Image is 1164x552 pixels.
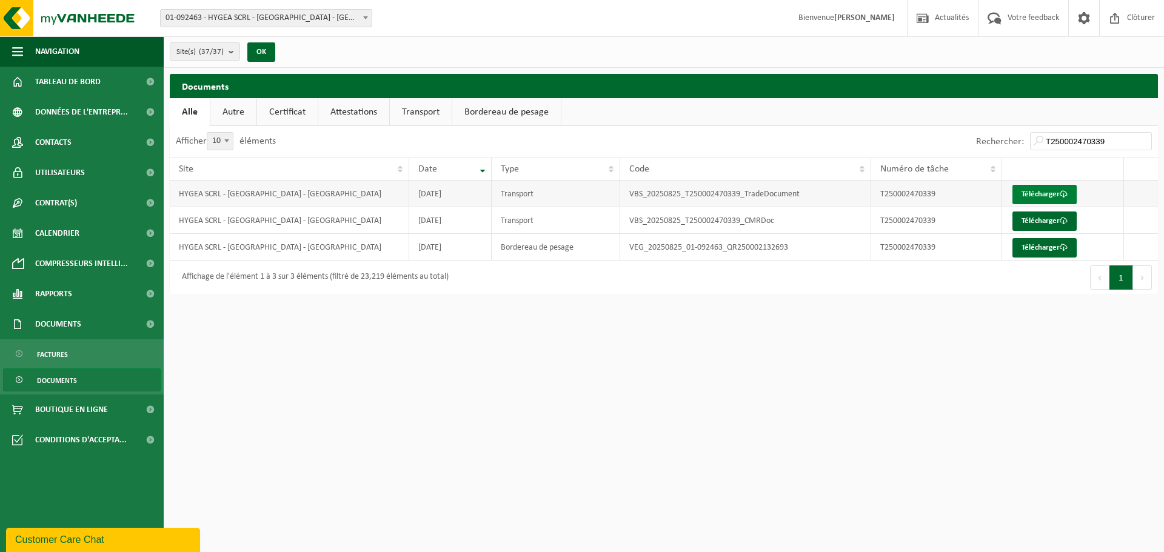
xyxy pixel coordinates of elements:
[257,98,318,126] a: Certificat
[871,181,1002,207] td: T250002470339
[35,36,79,67] span: Navigation
[1012,185,1077,204] a: Télécharger
[176,136,276,146] label: Afficher éléments
[6,525,202,552] iframe: chat widget
[35,67,101,97] span: Tableau de bord
[1133,265,1152,290] button: Next
[170,74,1158,98] h2: Documents
[1012,211,1077,231] a: Télécharger
[199,48,224,56] count: (37/37)
[1090,265,1109,290] button: Previous
[976,137,1024,147] label: Rechercher:
[37,369,77,392] span: Documents
[390,98,452,126] a: Transport
[492,207,620,234] td: Transport
[37,343,68,366] span: Factures
[207,133,233,150] span: 10
[1109,265,1133,290] button: 1
[35,218,79,248] span: Calendrier
[452,98,561,126] a: Bordereau de pesage
[170,234,409,261] td: HYGEA SCRL - [GEOGRAPHIC_DATA] - [GEOGRAPHIC_DATA]
[418,164,437,174] span: Date
[179,164,193,174] span: Site
[35,248,128,279] span: Compresseurs intelli...
[160,9,372,27] span: 01-092463 - HYGEA SCRL - HAVRE - HAVRÉ
[207,132,233,150] span: 10
[409,207,491,234] td: [DATE]
[492,234,620,261] td: Bordereau de pesage
[871,234,1002,261] td: T250002470339
[176,267,449,288] div: Affichage de l'élément 1 à 3 sur 3 éléments (filtré de 23,219 éléments au total)
[880,164,949,174] span: Numéro de tâche
[620,207,871,234] td: VBS_20250825_T250002470339_CMRDoc
[35,279,72,309] span: Rapports
[3,342,161,365] a: Factures
[170,207,409,234] td: HYGEA SCRL - [GEOGRAPHIC_DATA] - [GEOGRAPHIC_DATA]
[834,13,895,22] strong: [PERSON_NAME]
[3,368,161,391] a: Documents
[170,42,240,61] button: Site(s)(37/37)
[501,164,519,174] span: Type
[620,234,871,261] td: VEG_20250825_01-092463_QR250002132693
[35,188,77,218] span: Contrat(s)
[247,42,275,62] button: OK
[170,181,409,207] td: HYGEA SCRL - [GEOGRAPHIC_DATA] - [GEOGRAPHIC_DATA]
[35,425,127,455] span: Conditions d'accepta...
[409,181,491,207] td: [DATE]
[1012,238,1077,258] a: Télécharger
[176,43,224,61] span: Site(s)
[170,98,210,126] a: Alle
[210,98,256,126] a: Autre
[318,98,389,126] a: Attestations
[161,10,372,27] span: 01-092463 - HYGEA SCRL - HAVRE - HAVRÉ
[409,234,491,261] td: [DATE]
[629,164,649,174] span: Code
[35,158,85,188] span: Utilisateurs
[35,394,108,425] span: Boutique en ligne
[492,181,620,207] td: Transport
[620,181,871,207] td: VBS_20250825_T250002470339_TradeDocument
[871,207,1002,234] td: T250002470339
[35,97,128,127] span: Données de l'entrepr...
[35,309,81,339] span: Documents
[35,127,72,158] span: Contacts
